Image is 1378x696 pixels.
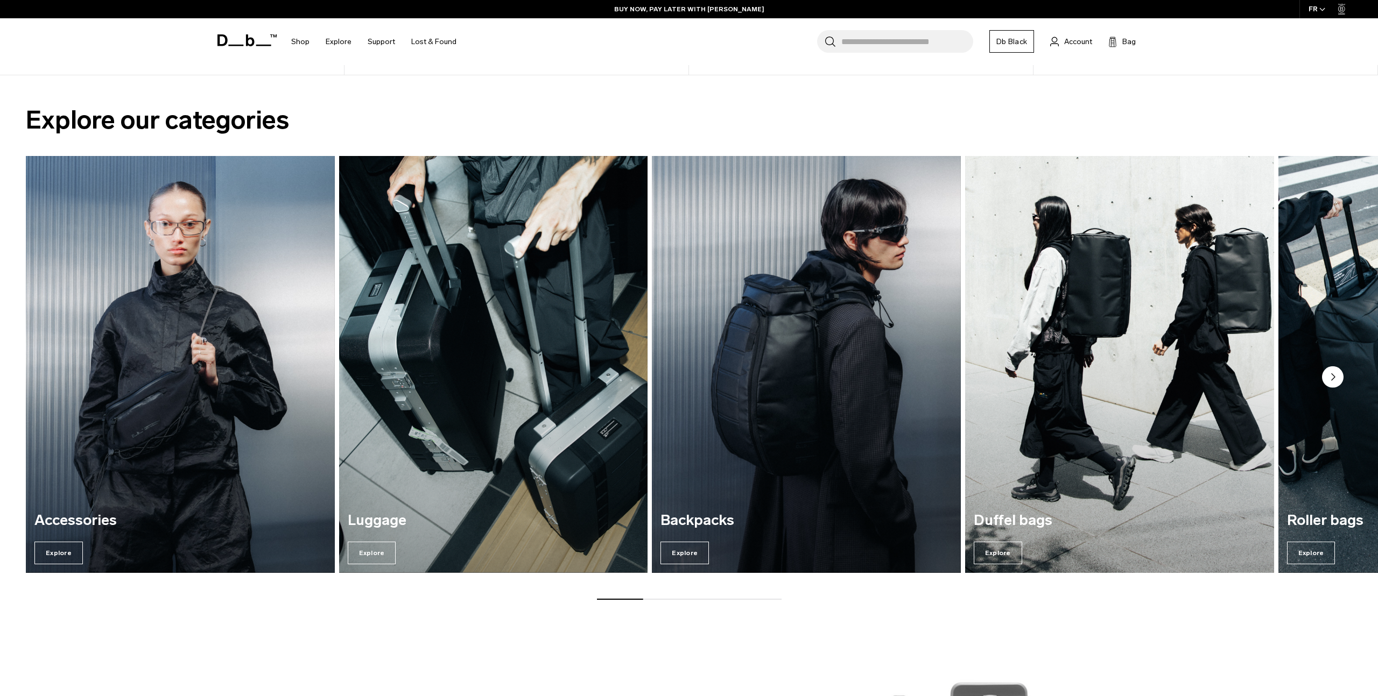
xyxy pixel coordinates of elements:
h3: Duffel bags [974,513,1265,529]
h2: Explore our categories [26,101,1352,139]
a: Accessories Explore [26,156,335,572]
a: Lost & Found [411,23,456,61]
span: Explore [348,542,396,564]
div: 2 / 7 [339,156,648,572]
a: BUY NOW, PAY LATER WITH [PERSON_NAME] [614,4,764,14]
button: Bag [1108,35,1136,48]
span: Explore [34,542,83,564]
a: Luggage Explore [339,156,648,572]
span: Bag [1122,36,1136,47]
span: Explore [974,542,1022,564]
div: 4 / 7 [965,156,1274,572]
h3: Backpacks [660,513,952,529]
span: Explore [660,542,709,564]
span: Account [1064,36,1092,47]
nav: Main Navigation [283,18,465,65]
button: Next slide [1322,366,1344,389]
a: Account [1050,35,1092,48]
a: Shop [291,23,310,61]
a: Explore [326,23,351,61]
div: 1 / 7 [26,156,335,572]
h3: Luggage [348,513,639,529]
a: Backpacks Explore [652,156,961,572]
a: Duffel bags Explore [965,156,1274,572]
span: Explore [1287,542,1335,564]
div: 3 / 7 [652,156,961,572]
a: Support [368,23,395,61]
a: Db Black [989,30,1034,53]
h3: Accessories [34,513,326,529]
